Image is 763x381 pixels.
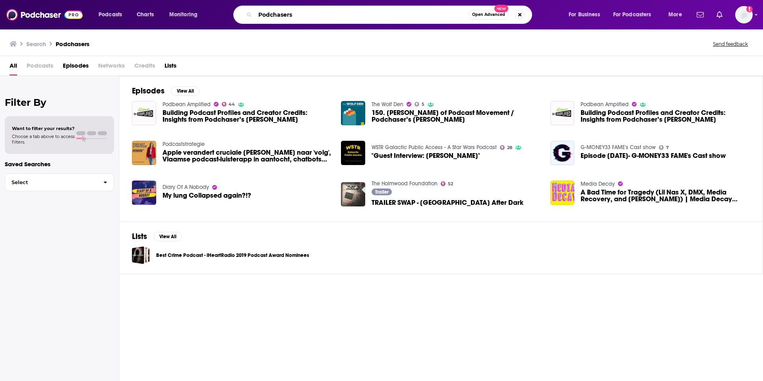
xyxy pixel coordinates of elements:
a: TRAILER SWAP - Englewood After Dark [372,199,523,206]
span: 150. [PERSON_NAME] of Podcast Movement / Podchaser’s [PERSON_NAME] [372,109,541,123]
h3: Search [26,40,46,48]
span: Select [5,180,97,185]
span: Charts [137,9,154,20]
img: A Bad Time for Tragedy (Lil Nas X, DMX, Media Recovery, and Amberlynn Reid) | Media Decay Episode 2 [550,181,575,205]
span: Networks [98,59,125,76]
img: Apple verandert cruciale knop naar 'volg', Vlaamse podcast-luisterapp in aantocht, chatbots scrap... [132,141,156,165]
img: 150. Dan Franks of Podcast Movement / Podchaser’s Bradley Davis [341,101,365,125]
button: open menu [164,8,208,21]
button: Open AdvancedNew [469,10,509,19]
button: Select [5,173,114,191]
a: Apple verandert cruciale knop naar 'volg', Vlaamse podcast-luisterapp in aantocht, chatbots scrap... [163,149,332,163]
span: Building Podcast Profiles and Creator Credits: Insights from Podchaser’s [PERSON_NAME] [163,109,332,123]
svg: Add a profile image [746,6,753,12]
div: Search podcasts, credits, & more... [241,6,540,24]
img: Building Podcast Profiles and Creator Credits: Insights from Podchaser’s Cole Raven [132,101,156,125]
span: Trailer [375,190,389,194]
a: A Bad Time for Tragedy (Lil Nas X, DMX, Media Recovery, and Amberlynn Reid) | Media Decay Episode 2 [581,189,750,202]
span: 44 [229,103,235,106]
button: Send feedback [711,41,750,47]
a: Podbean Amplified [581,101,629,108]
p: Saved Searches [5,160,114,168]
span: Choose a tab above to access filters. [12,134,75,145]
span: For Business [569,9,600,20]
span: Apple verandert cruciale [PERSON_NAME] naar 'volg', Vlaamse podcast-luisterapp in aantocht, chatb... [163,149,332,163]
img: TRAILER SWAP - Englewood After Dark [341,182,365,206]
h3: Podchasers [56,40,89,48]
button: open menu [93,8,132,21]
a: ListsView All [132,231,182,241]
a: Building Podcast Profiles and Creator Credits: Insights from Podchaser’s Cole Raven [163,109,332,123]
a: Best Crime Podcast - iHeartRadio 2019 Podcast Award Nominees [132,246,150,264]
a: Podbean Amplified [163,101,211,108]
button: open menu [563,8,610,21]
span: Episodes [63,59,89,76]
img: Podchaser - Follow, Share and Rate Podcasts [6,7,83,22]
span: Want to filter your results? [12,126,75,131]
img: My lung Collapsed again?!? [132,181,156,205]
img: Episode 5/5/20- G-MONEY33 FAME's Cast show [550,141,575,165]
a: My lung Collapsed again?!? [163,192,251,199]
span: A Bad Time for Tragedy (Lil Nas X, DMX, Media Recovery, and [PERSON_NAME]) | Media Decay Episode 2 [581,189,750,202]
a: Best Crime Podcast - iHeartRadio 2019 Podcast Award Nominees [156,251,309,260]
a: 28 [500,145,512,150]
a: "Guest Interview: Steve Connell" [341,141,365,165]
a: G-MONEY33 FAME's Cast show [581,144,656,151]
a: Show notifications dropdown [713,8,726,21]
a: 52 [441,181,453,186]
span: TRAILER SWAP - [GEOGRAPHIC_DATA] After Dark [372,199,523,206]
h2: Lists [132,231,147,241]
span: Episode [DATE]- G-MONEY33 FAME's Cast show [581,152,726,159]
span: 52 [448,182,453,186]
span: Podcasts [27,59,53,76]
span: For Podcasters [613,9,651,20]
a: 150. Dan Franks of Podcast Movement / Podchaser’s Bradley Davis [372,109,541,123]
button: open menu [608,8,663,21]
span: More [668,9,682,20]
a: 44 [222,102,235,107]
a: Media Decay [581,181,615,187]
a: 5 [414,102,424,107]
span: 7 [666,146,669,150]
span: Credits [134,59,155,76]
a: Diary Of A Nobody [163,184,209,190]
a: Episode 5/5/20- G-MONEY33 FAME's Cast show [581,152,726,159]
a: Building Podcast Profiles and Creator Credits: Insights from Podchaser’s Cole Raven [581,109,750,123]
a: Podcaststrategie [163,141,205,148]
a: Lists [165,59,176,76]
span: Building Podcast Profiles and Creator Credits: Insights from Podchaser’s [PERSON_NAME] [581,109,750,123]
a: All [10,59,17,76]
a: "Guest Interview: Steve Connell" [372,152,480,159]
span: 28 [507,146,512,150]
a: EpisodesView All [132,86,199,96]
a: The Wolf Den [372,101,403,108]
span: New [494,5,509,12]
span: "Guest Interview: [PERSON_NAME]" [372,152,480,159]
span: 5 [422,103,424,106]
span: Logged in as Marketing09 [735,6,753,23]
a: Show notifications dropdown [693,8,707,21]
span: Podcasts [99,9,122,20]
h2: Episodes [132,86,165,96]
span: Monitoring [169,9,198,20]
a: WSTR Galactic Public Access - A Star Wars Podcast [372,144,497,151]
button: open menu [663,8,692,21]
input: Search podcasts, credits, & more... [255,8,469,21]
button: View All [153,232,182,241]
button: Show profile menu [735,6,753,23]
h2: Filter By [5,97,114,108]
a: 7 [659,145,669,150]
img: Building Podcast Profiles and Creator Credits: Insights from Podchaser’s Cole Raven [550,101,575,125]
